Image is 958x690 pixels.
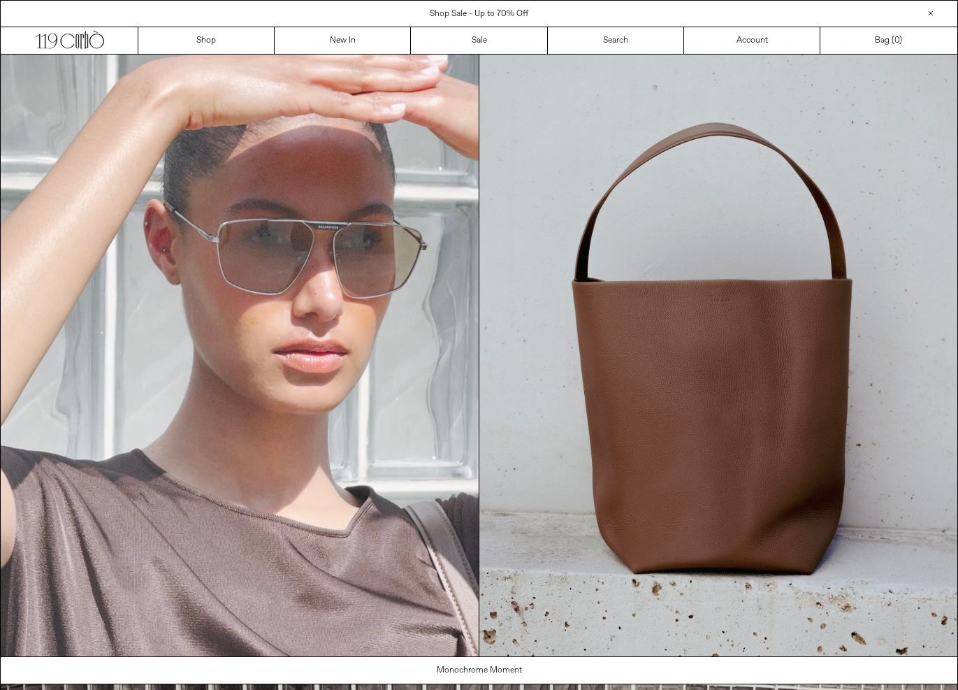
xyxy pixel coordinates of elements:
a: New In [275,27,411,54]
span: 0 [894,35,899,46]
a: Bag () [820,27,957,54]
a: Search [548,27,684,54]
a: Shop Sale - Up to 70% Off [430,8,528,20]
a: Monochrome Moment [1,657,958,684]
a: Sale [411,27,547,54]
a: Your browser does not support the video tag. [1,649,479,660]
video: Your browser does not support the video tag. [1,55,479,656]
a: Account [684,27,820,54]
span: ) [894,34,902,47]
a: Shop [138,27,275,54]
